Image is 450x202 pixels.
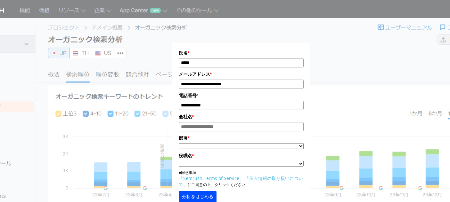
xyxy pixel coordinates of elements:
[179,175,244,181] a: 「Semrush Terms of Service」
[179,170,304,188] p: ■同意事項 にご同意の上、クリックください
[179,135,304,142] label: 部署
[179,175,303,187] a: 「個人情報の取り扱いについて」
[179,92,304,99] label: 電話番号
[179,113,304,120] label: 会社名
[179,71,304,78] label: メールアドレス
[179,50,304,57] label: 氏名
[179,152,304,159] label: 役職名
